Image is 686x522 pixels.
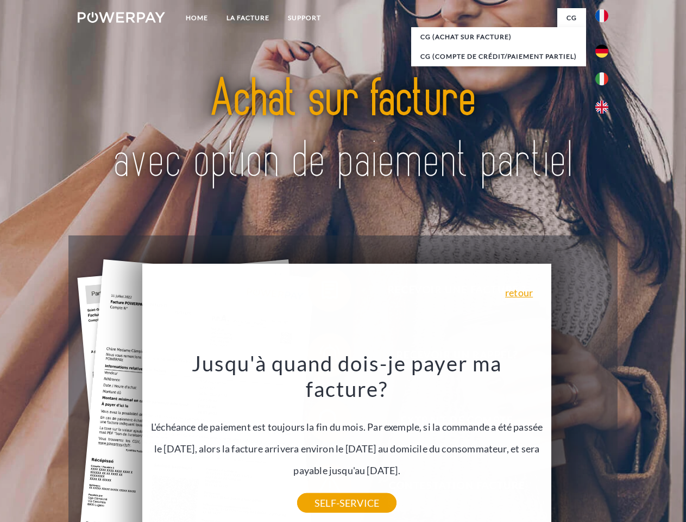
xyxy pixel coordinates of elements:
[595,9,608,22] img: fr
[505,288,533,297] a: retour
[595,101,608,114] img: en
[297,493,397,513] a: SELF-SERVICE
[149,350,545,503] div: L'échéance de paiement est toujours la fin du mois. Par exemple, si la commande a été passée le [...
[279,8,330,28] a: Support
[149,350,545,402] h3: Jusqu'à quand dois-je payer ma facture?
[177,8,217,28] a: Home
[557,8,586,28] a: CG
[411,47,586,66] a: CG (Compte de crédit/paiement partiel)
[78,12,165,23] img: logo-powerpay-white.svg
[595,45,608,58] img: de
[595,72,608,85] img: it
[217,8,279,28] a: LA FACTURE
[104,52,582,208] img: title-powerpay_fr.svg
[411,27,586,47] a: CG (achat sur facture)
